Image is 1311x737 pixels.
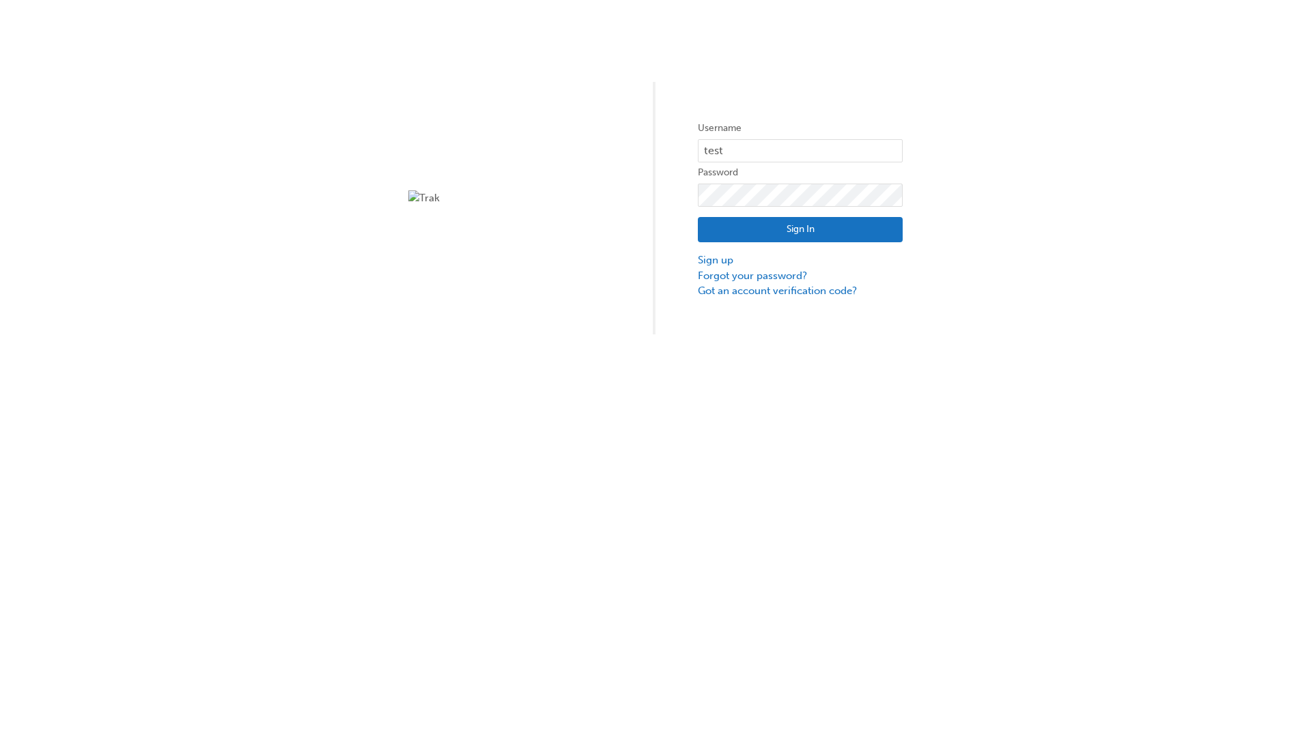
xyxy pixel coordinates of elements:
[408,190,613,206] img: Trak
[698,283,903,299] a: Got an account verification code?
[698,164,903,181] label: Password
[698,217,903,243] button: Sign In
[698,120,903,136] label: Username
[698,139,903,162] input: Username
[698,252,903,268] a: Sign up
[698,268,903,284] a: Forgot your password?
